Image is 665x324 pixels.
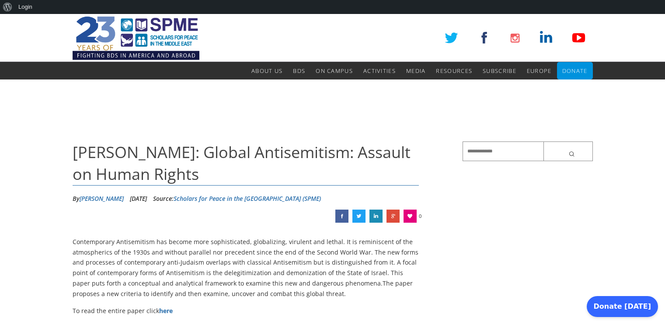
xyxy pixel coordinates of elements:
[527,62,552,79] a: Europe
[483,62,516,79] a: Subscribe
[316,67,353,75] span: On Campus
[293,67,305,75] span: BDS
[316,62,353,79] a: On Campus
[153,192,321,205] div: Source:
[363,67,396,75] span: Activities
[363,62,396,79] a: Activities
[483,67,516,75] span: Subscribe
[386,210,400,223] a: Irwin Cotler: Global Antisemitism: Assault on Human Rights
[174,194,321,203] a: Scholars for Peace in the [GEOGRAPHIC_DATA] (SPME)
[130,192,147,205] li: [DATE]
[562,67,588,75] span: Donate
[406,62,426,79] a: Media
[251,67,282,75] span: About Us
[352,210,366,223] a: Irwin Cotler: Global Antisemitism: Assault on Human Rights
[436,62,472,79] a: Resources
[159,307,173,315] a: here
[406,67,426,75] span: Media
[251,62,282,79] a: About Us
[73,141,411,185] span: [PERSON_NAME]: Global Antisemitism: Assault on Human Rights
[562,62,588,79] a: Donate
[436,67,472,75] span: Resources
[73,237,419,299] p: Contemporary Antisemitism has become more sophisticated, globalizing, virulent and lethal. It is ...
[73,306,419,316] p: To read the entire paper click
[80,194,124,203] a: [PERSON_NAME]
[369,210,383,223] a: Irwin Cotler: Global Antisemitism: Assault on Human Rights
[73,192,124,205] li: By
[527,67,552,75] span: Europe
[73,14,199,62] img: SPME
[419,210,421,223] span: 0
[293,62,305,79] a: BDS
[335,210,348,223] a: Irwin Cotler: Global Antisemitism: Assault on Human Rights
